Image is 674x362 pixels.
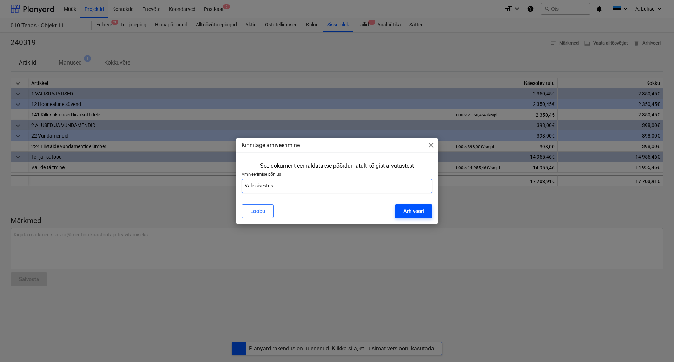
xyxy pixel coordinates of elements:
button: Loobu [242,204,274,218]
iframe: Chat Widget [639,328,674,362]
div: Arhiveeri [403,207,424,216]
span: close [427,141,435,149]
p: Kinnitage arhiveerimine [242,141,300,149]
button: Arhiveeri [395,204,432,218]
div: See dokument eemaldatakse pöördumatult kõigist arvutustest [260,162,414,169]
div: Loobu [250,207,265,216]
p: Arhiveerimise põhjus [242,172,432,179]
div: Vestlusvidin [639,328,674,362]
input: Arhiveerimise põhjus [242,179,432,193]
